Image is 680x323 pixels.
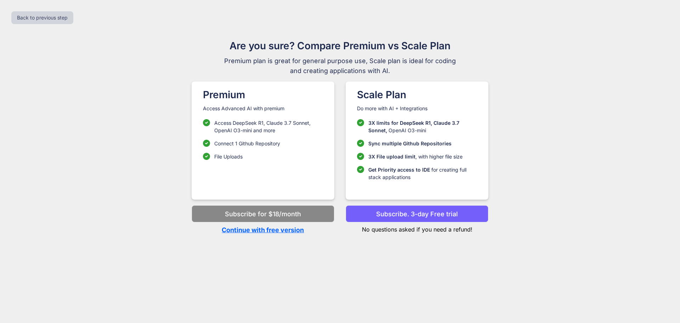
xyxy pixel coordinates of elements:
[357,153,364,160] img: checklist
[368,154,415,160] span: 3X File upload limit
[368,166,477,181] p: for creating full stack applications
[346,222,488,234] p: No questions asked if you need a refund!
[368,153,463,160] p: , with higher file size
[368,140,452,147] p: Sync multiple Github Repositories
[214,140,280,147] p: Connect 1 Github Repository
[192,225,334,235] p: Continue with free version
[346,205,488,222] button: Subscribe. 3-day Free trial
[192,205,334,222] button: Subscribe for $18/month
[368,167,430,173] span: Get Priority access to IDE
[357,166,364,173] img: checklist
[214,153,243,160] p: File Uploads
[357,140,364,147] img: checklist
[357,105,477,112] p: Do more with AI + Integrations
[203,153,210,160] img: checklist
[203,105,323,112] p: Access Advanced AI with premium
[214,119,323,134] p: Access DeepSeek R1, Claude 3.7 Sonnet, OpenAI O3-mini and more
[221,56,459,76] span: Premium plan is great for general purpose use, Scale plan is ideal for coding and creating applic...
[225,209,301,219] p: Subscribe for $18/month
[368,120,459,133] span: 3X limits for DeepSeek R1, Claude 3.7 Sonnet,
[203,140,210,147] img: checklist
[376,209,458,219] p: Subscribe. 3-day Free trial
[221,38,459,53] h1: Are you sure? Compare Premium vs Scale Plan
[203,87,323,102] h1: Premium
[357,87,477,102] h1: Scale Plan
[203,119,210,126] img: checklist
[357,119,364,126] img: checklist
[368,119,477,134] p: OpenAI O3-mini
[11,11,73,24] button: Back to previous step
